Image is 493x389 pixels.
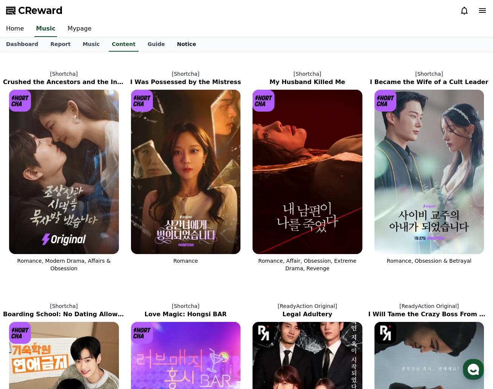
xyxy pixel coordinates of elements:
[131,322,153,344] img: [object Object] Logo
[171,37,202,52] a: Notice
[9,322,31,344] img: [object Object] Logo
[246,64,368,278] a: [Shortcha] My Husband Killed Me My Husband Killed Me [object Object] Logo Romance, Affair, Obsess...
[3,310,125,319] h2: Boarding School: No Dating Allowed
[368,64,490,278] a: [Shortcha] I Became the Wife of a Cult Leader I Became the Wife of a Cult Leader [object Object] ...
[125,78,247,87] h2: I Was Possessed by the Mistress
[246,78,368,87] h2: My Husband Killed Me
[374,90,396,112] img: [object Object] Logo
[131,90,241,254] img: I Was Possessed by the Mistress
[246,310,368,319] h2: Legal Adultery
[368,70,490,78] p: [Shortcha]
[374,90,484,254] img: I Became the Wife of a Cult Leader
[17,258,111,271] span: Romance, Modern Drama, Affairs & Obsession
[9,90,119,254] img: Crushed the Ancestors and the In-Laws
[125,64,247,278] a: [Shortcha] I Was Possessed by the Mistress I Was Possessed by the Mistress [object Object] Logo R...
[9,90,31,112] img: [object Object] Logo
[368,302,490,310] p: [ReadyAction Original]
[374,322,396,344] img: [object Object] Logo
[246,70,368,78] p: [Shortcha]
[125,70,247,78] p: [Shortcha]
[97,239,145,258] a: Settings
[387,258,471,264] span: Romance, Obsession & Betrayal
[3,70,125,78] p: [Shortcha]
[368,310,490,319] h2: I Will Tame the Crazy Boss From Now On
[125,310,247,319] h2: Love Magic: Hongsi BAR
[3,64,125,278] a: [Shortcha] Crushed the Ancestors and the In-Laws Crushed the Ancestors and the In-Laws [object Ob...
[19,250,32,256] span: Home
[77,37,106,52] a: Music
[63,251,85,257] span: Messages
[18,5,63,17] span: CReward
[368,78,490,87] h2: I Became the Wife of a Cult Leader
[6,5,63,17] a: CReward
[112,250,130,256] span: Settings
[3,302,125,310] p: [Shortcha]
[131,90,153,112] img: [object Object] Logo
[2,239,50,258] a: Home
[142,37,171,52] a: Guide
[50,239,97,258] a: Messages
[173,258,198,264] span: Romance
[253,90,274,112] img: [object Object] Logo
[34,21,57,37] a: Music
[246,302,368,310] p: [ReadyAction Original]
[3,78,125,87] h2: Crushed the Ancestors and the In-Laws
[109,37,139,52] a: Content
[62,21,97,37] a: Mypage
[125,302,247,310] p: [Shortcha]
[253,322,274,344] img: [object Object] Logo
[253,90,362,254] img: My Husband Killed Me
[44,37,77,52] a: Report
[258,258,356,271] span: Romance, Affair, Obsession, Extreme Drama, Revenge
